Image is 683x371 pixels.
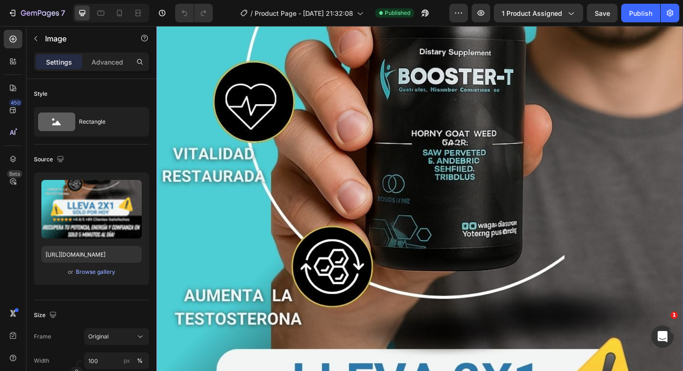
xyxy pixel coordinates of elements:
div: 450 [9,99,22,106]
iframe: Intercom live chat [651,325,674,348]
p: Image [45,33,124,44]
button: Publish [621,4,660,22]
span: Published [385,9,410,17]
p: 7 [61,7,65,19]
button: Browse gallery [75,267,116,277]
span: Product Page - [DATE] 21:32:08 [255,8,353,18]
div: Beta [7,170,22,178]
img: preview-image [41,180,142,238]
button: 7 [4,4,69,22]
button: Original [84,328,149,345]
div: px [124,357,130,365]
div: Browse gallery [76,268,115,276]
span: 1 product assigned [502,8,562,18]
span: / [250,8,253,18]
button: Save [587,4,617,22]
p: Settings [46,57,72,67]
div: Publish [629,8,652,18]
div: Size [34,309,59,322]
span: 1 [670,311,678,319]
div: Rectangle [79,111,136,132]
input: https://example.com/image.jpg [41,246,142,263]
div: Undo/Redo [175,4,213,22]
button: % [121,355,132,366]
iframe: Design area [157,26,683,371]
label: Width [34,357,49,365]
span: or [68,266,73,278]
button: px [134,355,145,366]
div: % [137,357,143,365]
p: Advanced [92,57,123,67]
div: Source [34,153,66,166]
span: Original [88,332,109,341]
div: Style [34,90,47,98]
label: Frame [34,332,51,341]
button: 1 product assigned [494,4,583,22]
input: px% [84,352,149,369]
span: Save [595,9,610,17]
